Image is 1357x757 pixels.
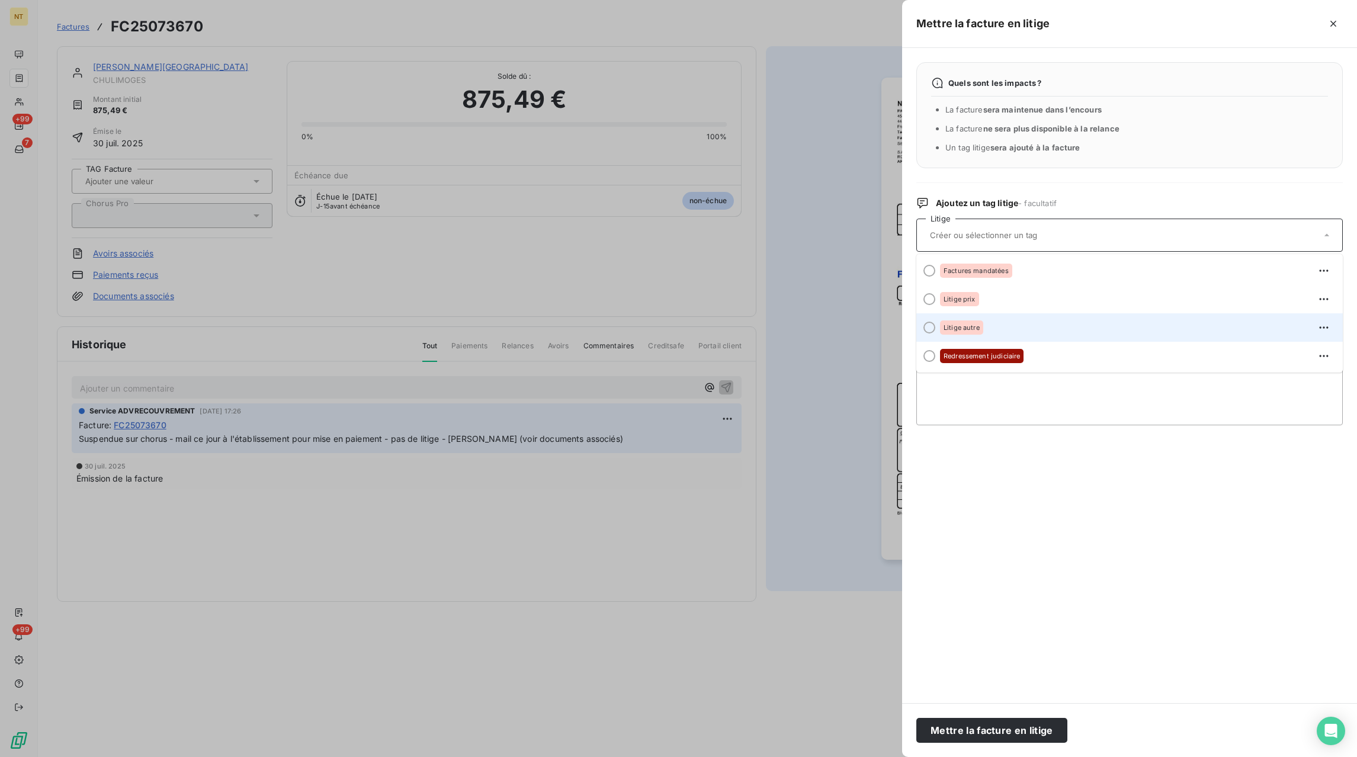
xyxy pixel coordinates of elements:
span: sera maintenue dans l’encours [983,105,1102,114]
input: Créer ou sélectionner un tag [929,230,1101,240]
button: Mettre la facture en litige [916,718,1067,743]
span: Litige autre [944,324,980,331]
span: Factures mandatées [944,267,1009,274]
span: Ajoutez un tag litige [936,197,1057,209]
span: Litige prix [944,296,976,303]
span: La facture [945,105,1102,114]
h5: Mettre la facture en litige [916,15,1050,32]
span: Redressement judiciaire [944,352,1020,360]
span: La facture [945,124,1119,133]
span: - facultatif [1018,198,1057,208]
span: Quels sont les impacts ? [948,78,1042,88]
div: Open Intercom Messenger [1317,717,1345,745]
span: sera ajouté à la facture [990,143,1080,152]
span: ne sera plus disponible à la relance [983,124,1119,133]
span: Un tag litige [945,143,1080,152]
